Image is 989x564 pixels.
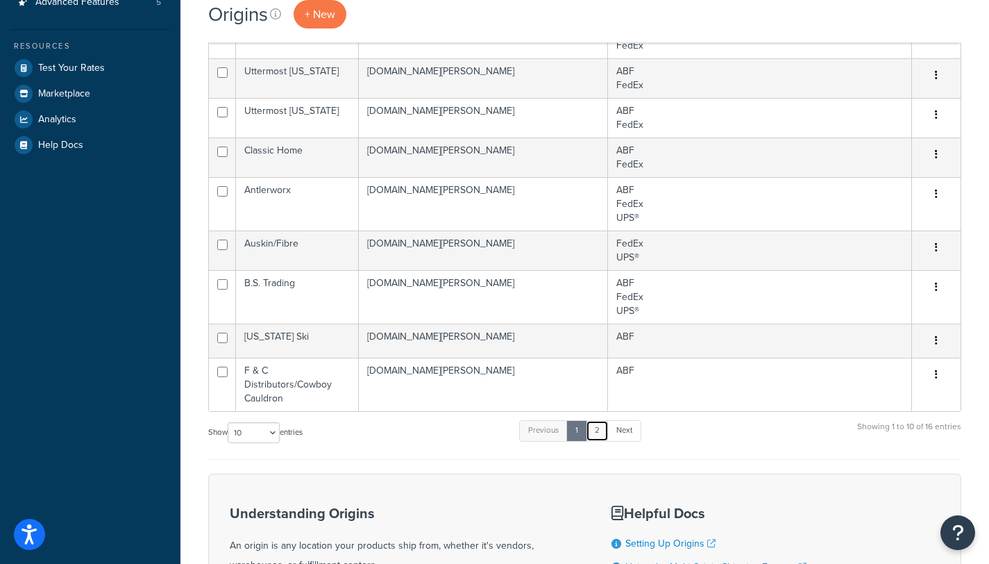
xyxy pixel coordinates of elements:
td: [DOMAIN_NAME][PERSON_NAME] [359,270,608,324]
td: [DOMAIN_NAME][PERSON_NAME] [359,231,608,270]
div: Showing 1 to 10 of 16 entries [857,419,961,449]
a: Marketplace [10,81,170,106]
td: [DOMAIN_NAME][PERSON_NAME] [359,98,608,138]
span: Analytics [38,114,76,126]
td: ABF FedEx UPS® [608,270,912,324]
td: [DOMAIN_NAME][PERSON_NAME] [359,138,608,177]
td: [DOMAIN_NAME][PERSON_NAME] [359,177,608,231]
td: ABF FedEx [608,138,912,177]
span: + New [305,6,335,22]
td: [DOMAIN_NAME][PERSON_NAME] [359,358,608,411]
td: F & C Distributors/Cowboy Cauldron [236,358,359,411]
span: Help Docs [38,140,83,151]
td: Uttermost [US_STATE] [236,58,359,98]
select: Showentries [228,422,280,443]
td: [DOMAIN_NAME][PERSON_NAME] [359,58,608,98]
td: ABF FedEx [608,58,912,98]
h1: Origins [208,1,268,28]
td: Antlerworx [236,177,359,231]
td: ABF [608,358,912,411]
label: Show entries [208,422,303,443]
a: Test Your Rates [10,56,170,81]
td: B.S. Trading [236,270,359,324]
a: 2 [586,420,609,441]
td: ABF FedEx UPS® [608,177,912,231]
td: Classic Home [236,138,359,177]
a: Help Docs [10,133,170,158]
td: FedEx UPS® [608,231,912,270]
td: ABF FedEx [608,98,912,138]
h3: Helpful Docs [611,506,810,521]
td: Uttermost [US_STATE] [236,98,359,138]
td: ABF [608,324,912,358]
a: Analytics [10,107,170,132]
button: Open Resource Center [940,515,975,550]
a: Previous [519,420,568,441]
td: [US_STATE] Ski [236,324,359,358]
span: Marketplace [38,88,90,100]
td: [DOMAIN_NAME][PERSON_NAME] [359,324,608,358]
td: Auskin/Fibre [236,231,359,270]
span: Test Your Rates [38,63,105,74]
a: Setting Up Origins [625,536,716,551]
a: 1 [566,420,587,441]
h3: Understanding Origins [230,506,577,521]
a: Next [607,420,641,441]
div: Resources [10,40,170,52]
